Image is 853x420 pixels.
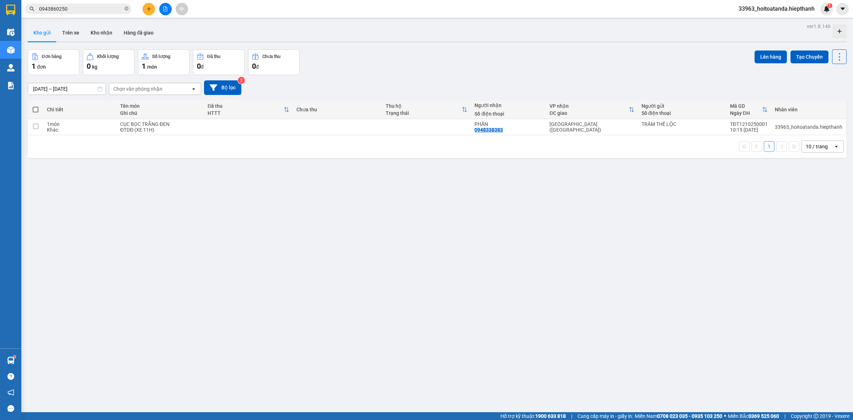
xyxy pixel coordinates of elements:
[726,100,771,119] th: Toggle SortBy
[14,356,16,358] sup: 1
[97,54,119,59] div: Khối lượng
[775,107,842,112] div: Nhân viên
[832,24,847,38] div: Tạo kho hàng mới
[7,46,15,54] img: warehouse-icon
[118,24,159,41] button: Hàng đã giao
[179,6,184,11] span: aim
[635,412,722,420] span: Miền Nam
[7,28,15,36] img: warehouse-icon
[37,64,46,70] span: đơn
[730,103,762,109] div: Mã GD
[7,82,15,89] img: solution-icon
[824,6,830,12] img: icon-new-feature
[7,64,15,71] img: warehouse-icon
[238,77,245,84] sup: 2
[120,121,200,127] div: CỤC BỌC TRẮNG ĐEN
[262,54,280,59] div: Chưa thu
[806,143,828,150] div: 10 / trang
[755,50,787,63] button: Lên hàng
[790,50,828,63] button: Tạo Chuyến
[146,6,151,11] span: plus
[657,413,722,419] strong: 0708 023 035 - 0935 103 250
[642,121,723,127] div: TRẦM THẾ LỘC
[546,100,638,119] th: Toggle SortBy
[204,100,293,119] th: Toggle SortBy
[386,110,462,116] div: Trạng thái
[28,83,106,95] input: Select a date range.
[193,49,245,75] button: Đã thu0đ
[47,127,113,133] div: Khác
[159,3,172,15] button: file-add
[124,6,129,11] span: close-circle
[57,24,85,41] button: Trên xe
[642,110,723,116] div: Số điện thoại
[92,64,97,70] span: kg
[256,64,259,70] span: đ
[29,6,34,11] span: search
[147,64,157,70] span: món
[42,54,61,59] div: Đơn hàng
[549,121,634,133] div: [GEOGRAPHIC_DATA] ([GEOGRAPHIC_DATA])
[142,62,146,70] span: 1
[39,5,123,13] input: Tìm tên, số ĐT hoặc mã đơn
[163,6,168,11] span: file-add
[500,412,566,420] span: Hỗ trợ kỹ thuật:
[7,389,14,396] span: notification
[749,413,779,419] strong: 0369 525 060
[728,412,779,420] span: Miền Bắc
[784,412,785,420] span: |
[7,357,15,364] img: warehouse-icon
[474,121,542,127] div: PHẤN
[113,85,162,92] div: Chọn văn phòng nhận
[549,103,628,109] div: VP nhận
[6,5,15,15] img: logo-vxr
[386,103,462,109] div: Thu hộ
[828,3,831,8] span: 1
[7,373,14,380] span: question-circle
[578,412,633,420] span: Cung cấp máy in - giấy in:
[827,3,832,8] sup: 1
[474,127,503,133] div: 0948338383
[474,102,542,108] div: Người nhận
[87,62,91,70] span: 0
[836,3,849,15] button: caret-down
[724,415,726,418] span: ⚪️
[120,127,200,133] div: ĐTDĐ (XE 11H)
[47,121,113,127] div: 1 món
[730,110,762,116] div: Ngày ĐH
[252,62,256,70] span: 0
[138,49,189,75] button: Số lượng1món
[208,103,283,109] div: Đã thu
[807,22,831,30] div: ver 1.8.146
[85,24,118,41] button: Kho nhận
[191,86,197,92] svg: open
[775,124,842,130] div: 33963_hoitoatanda.hiepthanh
[28,24,57,41] button: Kho gửi
[204,80,241,95] button: Bộ lọc
[642,103,723,109] div: Người gửi
[83,49,134,75] button: Khối lượng0kg
[208,110,283,116] div: HTTT
[7,405,14,412] span: message
[207,54,220,59] div: Đã thu
[120,103,200,109] div: Tên món
[152,54,170,59] div: Số lượng
[730,127,768,133] div: 10:15 [DATE]
[296,107,379,112] div: Chưa thu
[571,412,572,420] span: |
[120,110,200,116] div: Ghi chú
[143,3,155,15] button: plus
[28,49,79,75] button: Đơn hàng1đơn
[733,4,820,13] span: 33963_hoitoatanda.hiepthanh
[382,100,471,119] th: Toggle SortBy
[535,413,566,419] strong: 1900 633 818
[248,49,300,75] button: Chưa thu0đ
[839,6,846,12] span: caret-down
[474,111,542,117] div: Số điện thoại
[197,62,201,70] span: 0
[730,121,768,127] div: TĐT1210250001
[549,110,628,116] div: ĐC giao
[124,6,129,12] span: close-circle
[764,141,774,152] button: 1
[47,107,113,112] div: Chi tiết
